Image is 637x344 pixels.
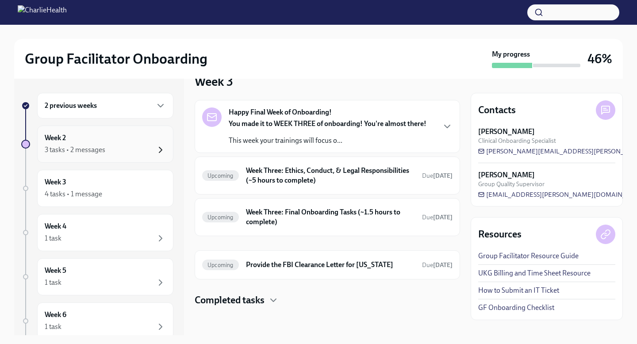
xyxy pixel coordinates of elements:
[45,222,66,231] h6: Week 4
[229,136,426,145] p: This week your trainings will focus o...
[21,302,173,340] a: Week 61 task
[478,180,545,188] span: Group Quality Supervisor
[229,107,332,117] strong: Happy Final Week of Onboarding!
[195,73,233,89] h3: Week 3
[45,101,97,111] h6: 2 previous weeks
[422,261,453,269] span: Due
[195,294,460,307] div: Completed tasks
[45,133,66,143] h6: Week 2
[202,262,239,268] span: Upcoming
[45,278,61,287] div: 1 task
[478,286,559,295] a: How to Submit an IT Ticket
[21,126,173,163] a: Week 23 tasks • 2 messages
[478,268,591,278] a: UKG Billing and Time Sheet Resource
[21,214,173,251] a: Week 41 task
[478,228,522,241] h4: Resources
[195,294,265,307] h4: Completed tasks
[45,233,61,243] div: 1 task
[478,137,556,145] span: Clinical Onboarding Specialist
[422,172,453,180] span: September 8th, 2025 10:00
[45,310,66,320] h6: Week 6
[478,170,535,180] strong: [PERSON_NAME]
[246,166,415,185] h6: Week Three: Ethics, Conduct, & Legal Responsibilities (~5 hours to complete)
[433,172,453,180] strong: [DATE]
[45,266,66,275] h6: Week 5
[422,172,453,180] span: Due
[21,258,173,295] a: Week 51 task
[25,50,207,68] h2: Group Facilitator Onboarding
[492,50,530,59] strong: My progress
[478,127,535,137] strong: [PERSON_NAME]
[422,214,453,221] span: Due
[433,214,453,221] strong: [DATE]
[229,119,426,128] strong: You made it to WEEK THREE of onboarding! You're almost there!
[202,164,453,187] a: UpcomingWeek Three: Ethics, Conduct, & Legal Responsibilities (~5 hours to complete)Due[DATE]
[246,207,415,227] h6: Week Three: Final Onboarding Tasks (~1.5 hours to complete)
[433,261,453,269] strong: [DATE]
[202,258,453,272] a: UpcomingProvide the FBI Clearance Letter for [US_STATE]Due[DATE]
[45,322,61,332] div: 1 task
[202,206,453,229] a: UpcomingWeek Three: Final Onboarding Tasks (~1.5 hours to complete)Due[DATE]
[587,51,612,67] h3: 46%
[45,189,102,199] div: 4 tasks • 1 message
[45,145,105,155] div: 3 tasks • 2 messages
[21,170,173,207] a: Week 34 tasks • 1 message
[422,261,453,269] span: September 23rd, 2025 10:00
[202,214,239,221] span: Upcoming
[18,5,67,19] img: CharlieHealth
[202,172,239,179] span: Upcoming
[478,103,516,117] h4: Contacts
[37,93,173,118] div: 2 previous weeks
[246,260,415,270] h6: Provide the FBI Clearance Letter for [US_STATE]
[422,213,453,222] span: September 6th, 2025 10:00
[478,303,554,313] a: GF Onboarding Checklist
[478,251,579,261] a: Group Facilitator Resource Guide
[45,177,66,187] h6: Week 3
